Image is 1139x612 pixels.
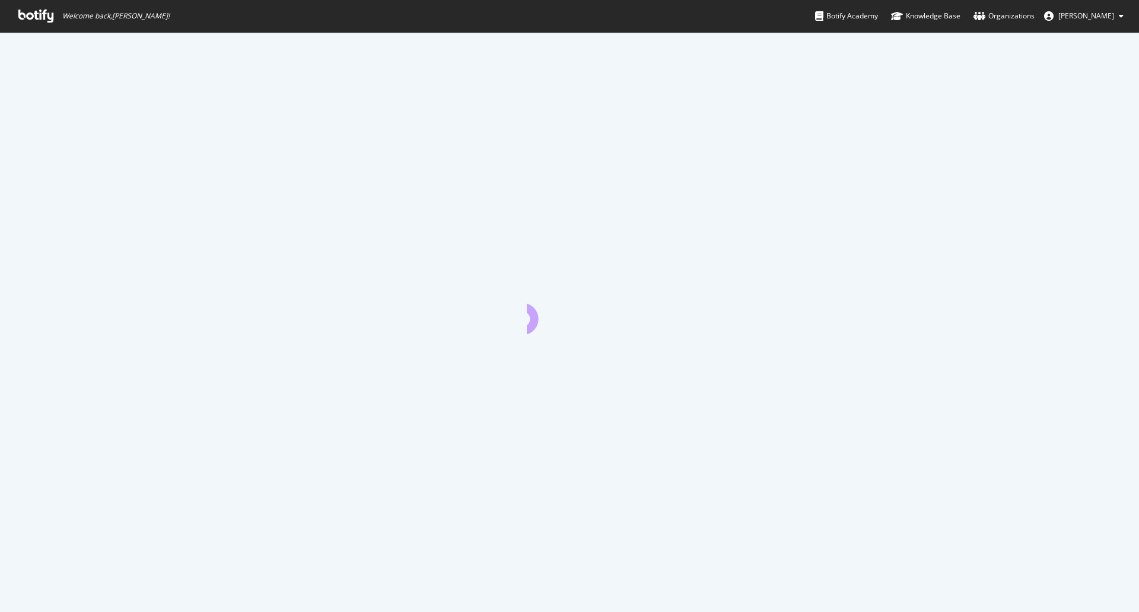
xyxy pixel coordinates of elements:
[891,10,960,22] div: Knowledge Base
[1058,11,1114,21] span: Daniel Jellyman
[815,10,878,22] div: Botify Academy
[527,291,612,334] div: animation
[973,10,1035,22] div: Organizations
[62,11,170,21] span: Welcome back, [PERSON_NAME] !
[1035,7,1133,26] button: [PERSON_NAME]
